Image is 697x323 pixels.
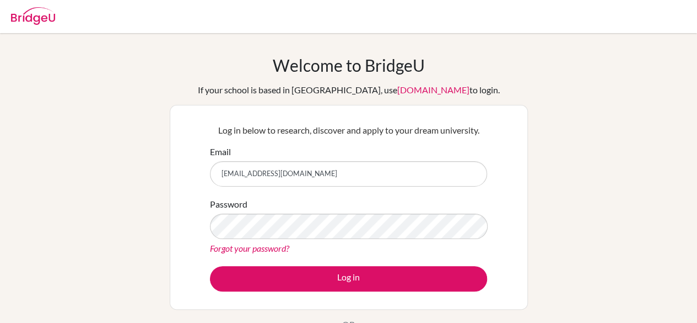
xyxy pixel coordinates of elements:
[210,266,487,292] button: Log in
[210,145,231,158] label: Email
[210,198,247,211] label: Password
[210,124,487,137] p: Log in below to research, discover and apply to your dream university.
[11,7,55,25] img: Bridge-U
[210,243,289,253] a: Forgot your password?
[397,84,469,95] a: [DOMAIN_NAME]
[273,55,425,75] h1: Welcome to BridgeU
[198,83,500,97] div: If your school is based in [GEOGRAPHIC_DATA], use to login.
